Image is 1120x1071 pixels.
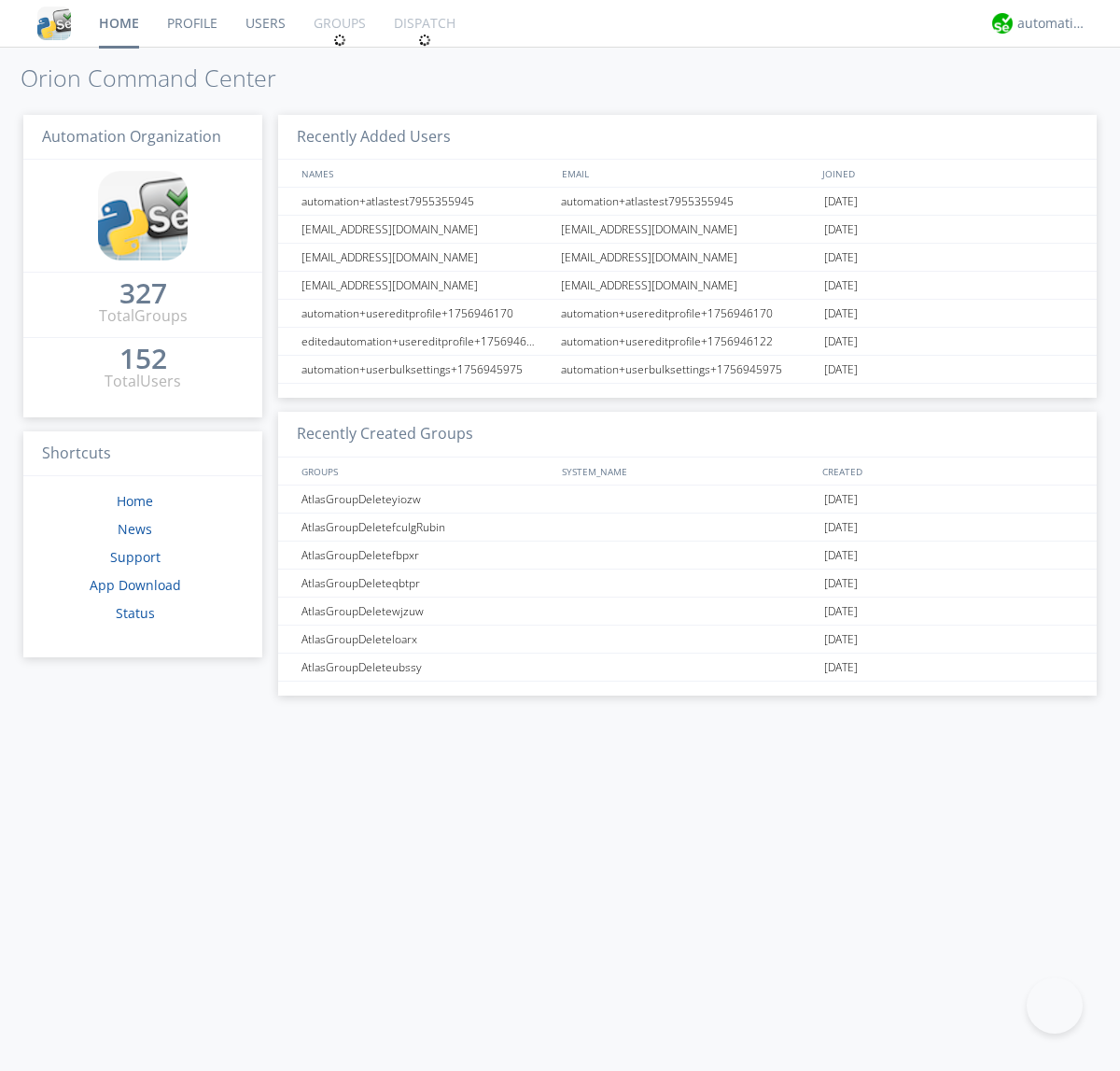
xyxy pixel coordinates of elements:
span: Automation Organization [42,126,221,147]
a: Status [116,604,155,622]
div: 327 [119,284,167,303]
a: 327 [119,284,167,305]
a: [EMAIL_ADDRESS][DOMAIN_NAME][EMAIL_ADDRESS][DOMAIN_NAME][DATE] [278,244,1097,272]
a: [EMAIL_ADDRESS][DOMAIN_NAME][EMAIL_ADDRESS][DOMAIN_NAME][DATE] [278,272,1097,300]
img: cddb5a64eb264b2086981ab96f4c1ba7 [37,7,71,40]
h3: Recently Created Groups [278,412,1097,458]
a: AtlasGroupDeleteubssy[DATE] [278,654,1097,682]
a: Support [110,548,161,566]
img: spin.svg [333,34,346,47]
a: AtlasGroupDeletefculgRubin[DATE] [278,514,1097,542]
span: [DATE] [824,542,858,570]
div: NAMES [297,160,553,187]
div: AtlasGroupDeleteyiozw [297,486,555,513]
iframe: Toggle Customer Support [1027,978,1083,1034]
div: editedautomation+usereditprofile+1756946122 [297,328,555,355]
div: [EMAIL_ADDRESS][DOMAIN_NAME] [556,272,819,299]
div: automation+atlastest7955355945 [297,188,555,215]
div: EMAIL [557,160,818,187]
div: 152 [119,349,167,368]
div: SYSTEM_NAME [557,458,818,485]
img: spin.svg [418,34,431,47]
span: [DATE] [824,244,858,272]
a: AtlasGroupDeletewjzuw[DATE] [278,598,1097,626]
div: Total Users [105,371,181,392]
div: automation+userbulksettings+1756945975 [297,356,555,383]
div: [EMAIL_ADDRESS][DOMAIN_NAME] [556,244,819,271]
span: [DATE] [824,356,858,384]
div: AtlasGroupDeletefbpxr [297,542,555,569]
span: [DATE] [824,328,858,356]
a: App Download [90,576,181,594]
span: [DATE] [824,216,858,244]
div: CREATED [818,458,1079,485]
a: automation+atlastest7955355945automation+atlastest7955355945[DATE] [278,188,1097,216]
div: automation+usereditprofile+1756946122 [556,328,819,355]
span: [DATE] [824,514,858,542]
div: AtlasGroupDeleteubssy [297,654,555,681]
div: AtlasGroupDeleteloarx [297,626,555,653]
div: AtlasGroupDeletewjzuw [297,598,555,625]
a: editedautomation+usereditprofile+1756946122automation+usereditprofile+1756946122[DATE] [278,328,1097,356]
div: Total Groups [99,305,188,327]
div: [EMAIL_ADDRESS][DOMAIN_NAME] [556,216,819,243]
span: [DATE] [824,570,858,598]
span: [DATE] [824,626,858,654]
span: [DATE] [824,486,858,514]
div: [EMAIL_ADDRESS][DOMAIN_NAME] [297,216,555,243]
div: [EMAIL_ADDRESS][DOMAIN_NAME] [297,272,555,299]
div: [EMAIL_ADDRESS][DOMAIN_NAME] [297,244,555,271]
a: AtlasGroupDeleteqbtpr[DATE] [278,570,1097,598]
a: [EMAIL_ADDRESS][DOMAIN_NAME][EMAIL_ADDRESS][DOMAIN_NAME][DATE] [278,216,1097,244]
span: [DATE] [824,272,858,300]
h3: Shortcuts [23,431,262,477]
h3: Recently Added Users [278,115,1097,161]
span: [DATE] [824,654,858,682]
span: [DATE] [824,598,858,626]
div: AtlasGroupDeleteqbtpr [297,570,555,597]
a: AtlasGroupDeleteyiozw[DATE] [278,486,1097,514]
a: News [118,520,152,538]
a: automation+usereditprofile+1756946170automation+usereditprofile+1756946170[DATE] [278,300,1097,328]
a: 152 [119,349,167,371]
img: d2d01cd9b4174d08988066c6d424eccd [992,13,1013,34]
a: automation+userbulksettings+1756945975automation+userbulksettings+1756945975[DATE] [278,356,1097,384]
div: automation+atlas [1017,14,1087,33]
img: cddb5a64eb264b2086981ab96f4c1ba7 [98,171,188,261]
span: [DATE] [824,188,858,216]
div: automation+usereditprofile+1756946170 [556,300,819,327]
div: automation+atlastest7955355945 [556,188,819,215]
div: GROUPS [297,458,553,485]
a: Home [117,492,153,510]
div: automation+userbulksettings+1756945975 [556,356,819,383]
span: [DATE] [824,300,858,328]
a: AtlasGroupDeleteloarx[DATE] [278,626,1097,654]
div: AtlasGroupDeletefculgRubin [297,514,555,541]
div: automation+usereditprofile+1756946170 [297,300,555,327]
a: AtlasGroupDeletefbpxr[DATE] [278,542,1097,570]
div: JOINED [818,160,1079,187]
